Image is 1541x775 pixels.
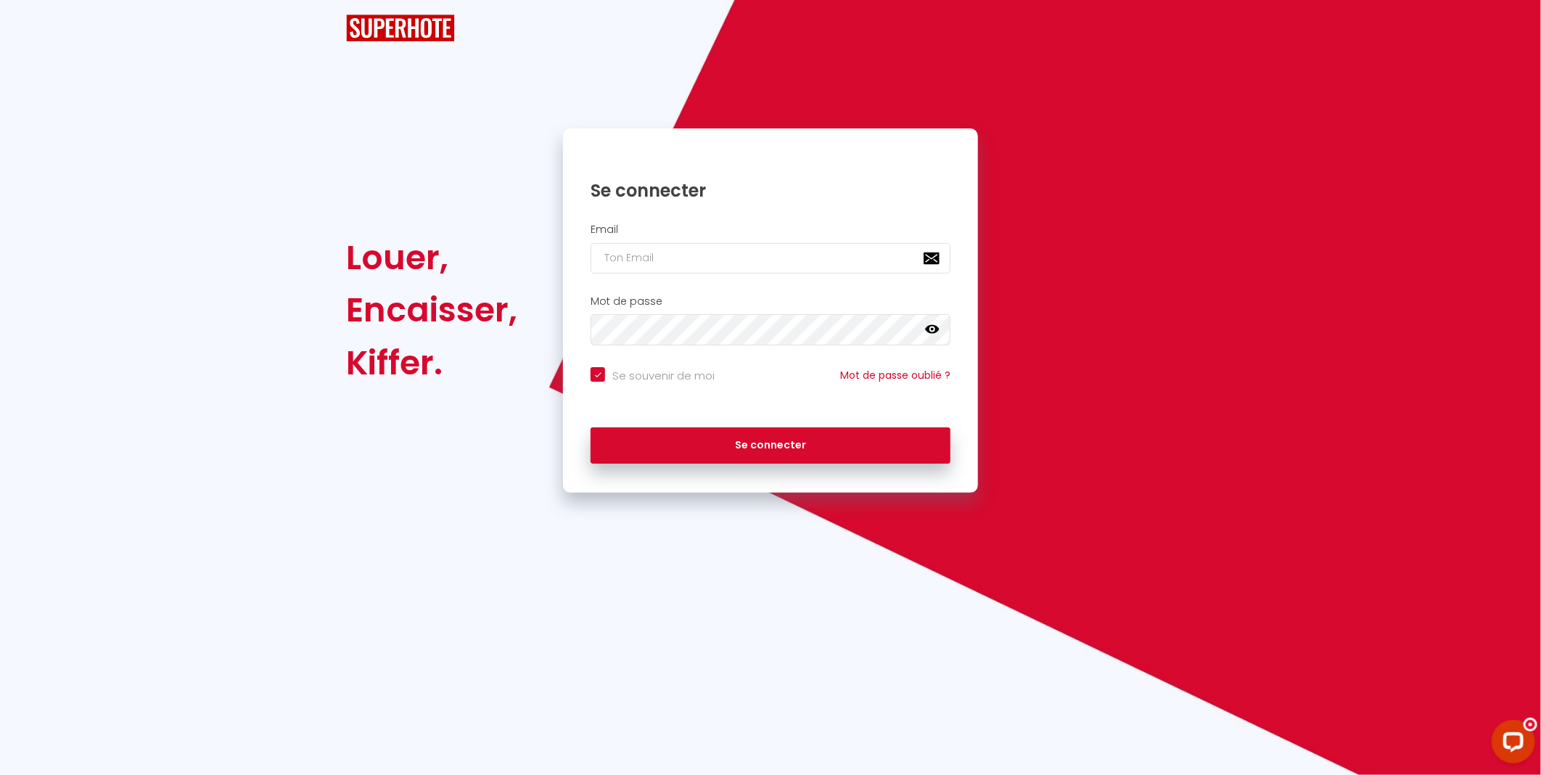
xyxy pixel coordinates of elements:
[591,224,950,236] h2: Email
[591,427,950,464] button: Se connecter
[591,243,950,274] input: Ton Email
[346,231,517,284] div: Louer,
[591,179,950,202] h1: Se connecter
[346,15,455,41] img: SuperHote logo
[1480,714,1541,775] iframe: LiveChat chat widget
[346,337,517,389] div: Kiffer.
[346,284,517,336] div: Encaisser,
[840,368,950,382] a: Mot de passe oublié ?
[591,295,950,308] h2: Mot de passe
